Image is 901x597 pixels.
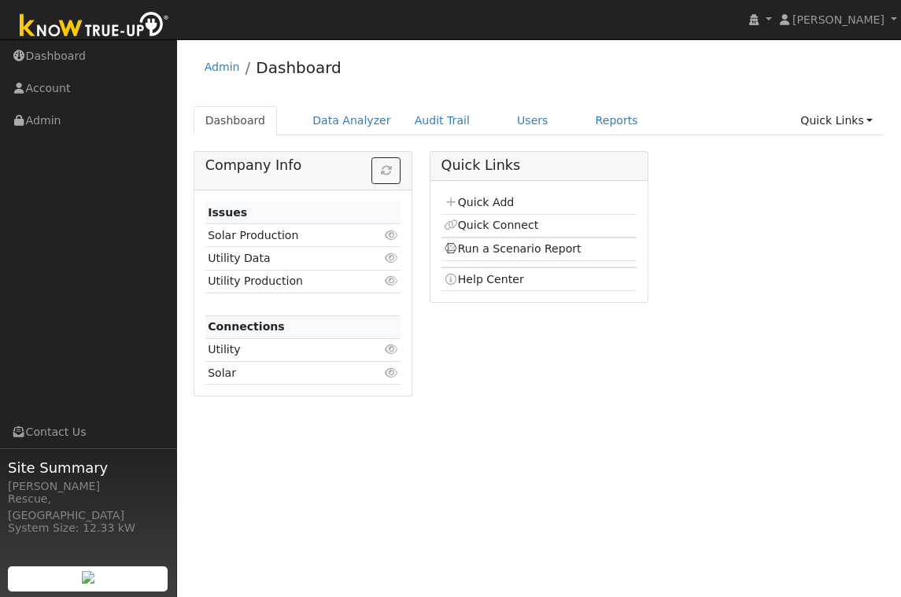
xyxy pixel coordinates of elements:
td: Solar Production [205,224,370,247]
a: Users [505,106,560,135]
h5: Quick Links [441,157,637,174]
img: retrieve [82,571,94,584]
a: Audit Trail [403,106,482,135]
a: Admin [205,61,240,73]
div: [PERSON_NAME] [8,478,168,495]
i: Click to view [384,252,398,263]
strong: Issues [208,206,247,219]
a: Dashboard [194,106,278,135]
td: Utility Data [205,247,370,270]
span: Site Summary [8,457,168,478]
i: Click to view [384,344,398,355]
strong: Connections [208,320,285,333]
td: Solar [205,362,370,385]
td: Utility Production [205,270,370,293]
i: Click to view [384,230,398,241]
a: Data Analyzer [301,106,403,135]
div: Rescue, [GEOGRAPHIC_DATA] [8,491,168,524]
a: Dashboard [256,58,342,77]
a: Quick Links [788,106,884,135]
td: Utility [205,338,370,361]
div: System Size: 12.33 kW [8,520,168,536]
i: Click to view [384,275,398,286]
a: Quick Connect [444,219,538,231]
img: Know True-Up [12,9,177,44]
a: Quick Add [444,196,514,208]
h5: Company Info [205,157,401,174]
span: [PERSON_NAME] [792,13,884,26]
a: Run a Scenario Report [444,242,582,255]
a: Help Center [444,273,524,286]
a: Reports [584,106,650,135]
i: Click to view [384,367,398,378]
